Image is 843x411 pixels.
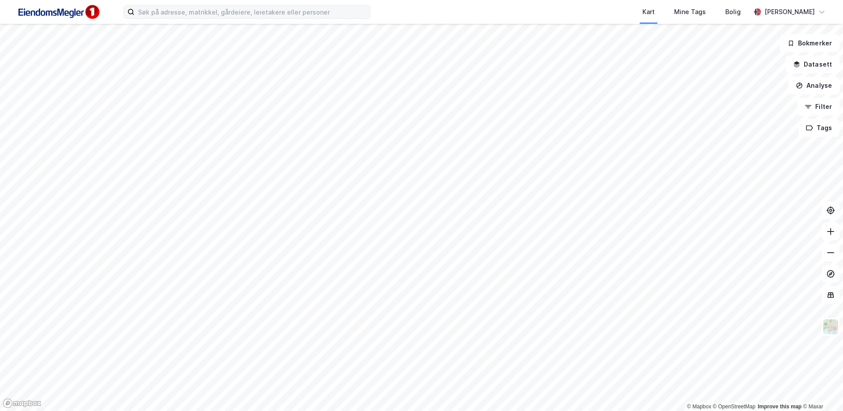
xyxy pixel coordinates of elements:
[765,7,815,17] div: [PERSON_NAME]
[799,369,843,411] div: Kontrollprogram for chat
[642,7,655,17] div: Kart
[134,5,370,19] input: Søk på adresse, matrikkel, gårdeiere, leietakere eller personer
[674,7,706,17] div: Mine Tags
[14,2,102,22] img: F4PB6Px+NJ5v8B7XTbfpPpyloAAAAASUVORK5CYII=
[799,369,843,411] iframe: Chat Widget
[725,7,741,17] div: Bolig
